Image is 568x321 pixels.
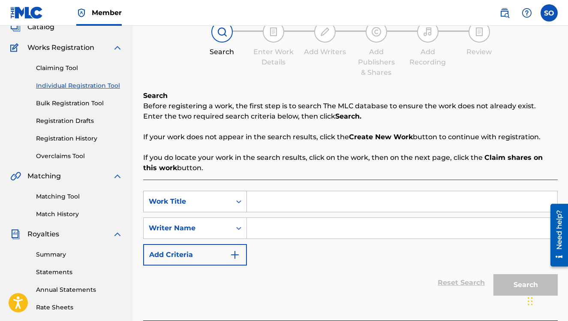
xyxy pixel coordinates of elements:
a: CatalogCatalog [10,22,54,32]
span: Works Registration [27,43,94,53]
img: Catalog [10,22,21,32]
p: Enter the two required search criteria below, then click [143,111,558,122]
a: Registration History [36,134,123,143]
div: Enter Work Details [252,47,295,67]
div: Help [518,4,535,21]
img: step indicator icon for Search [217,27,227,37]
div: Work Title [149,196,226,207]
button: Add Criteria [143,244,247,266]
div: Search [201,47,243,57]
img: expand [112,171,123,181]
img: Works Registration [10,43,21,53]
a: Match History [36,210,123,219]
p: Before registering a work, the first step is to search The MLC database to ensure the work does n... [143,101,558,111]
a: Matching Tool [36,192,123,201]
a: Public Search [496,4,513,21]
img: help [522,8,532,18]
img: Top Rightsholder [76,8,87,18]
strong: Search. [335,112,361,120]
div: User Menu [541,4,558,21]
strong: Create New Work [349,133,413,141]
iframe: Resource Center [544,199,568,271]
img: step indicator icon for Review [474,27,484,37]
a: Individual Registration Tool [36,81,123,90]
a: Rate Sheets [36,303,123,312]
p: If your work does not appear in the search results, click the button to continue with registration. [143,132,558,142]
img: expand [112,229,123,239]
form: Search Form [143,191,558,300]
img: step indicator icon for Add Recording [423,27,433,37]
img: step indicator icon for Add Publishers & Shares [371,27,382,37]
span: Matching [27,171,61,181]
div: Drag [528,288,533,314]
img: MLC Logo [10,6,43,19]
img: 9d2ae6d4665cec9f34b9.svg [230,250,240,260]
div: Review [458,47,501,57]
p: If you do locate your work in the search results, click on the work, then on the next page, click... [143,153,558,173]
b: Search [143,92,168,100]
a: Registration Drafts [36,116,123,125]
div: Add Writers [304,47,346,57]
iframe: Chat Widget [525,280,568,321]
span: Member [92,8,122,18]
a: Statements [36,268,123,277]
img: Matching [10,171,21,181]
a: Annual Statements [36,285,123,294]
a: Overclaims Tool [36,152,123,161]
img: step indicator icon for Add Writers [320,27,330,37]
a: Bulk Registration Tool [36,99,123,108]
span: Royalties [27,229,59,239]
div: Add Publishers & Shares [355,47,398,78]
a: Claiming Tool [36,64,123,73]
span: Catalog [27,22,54,32]
img: Royalties [10,229,21,239]
img: search [499,8,510,18]
a: Summary [36,250,123,259]
div: Writer Name [149,223,226,233]
div: Add Recording [406,47,449,67]
img: expand [112,43,123,53]
img: step indicator icon for Enter Work Details [268,27,279,37]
